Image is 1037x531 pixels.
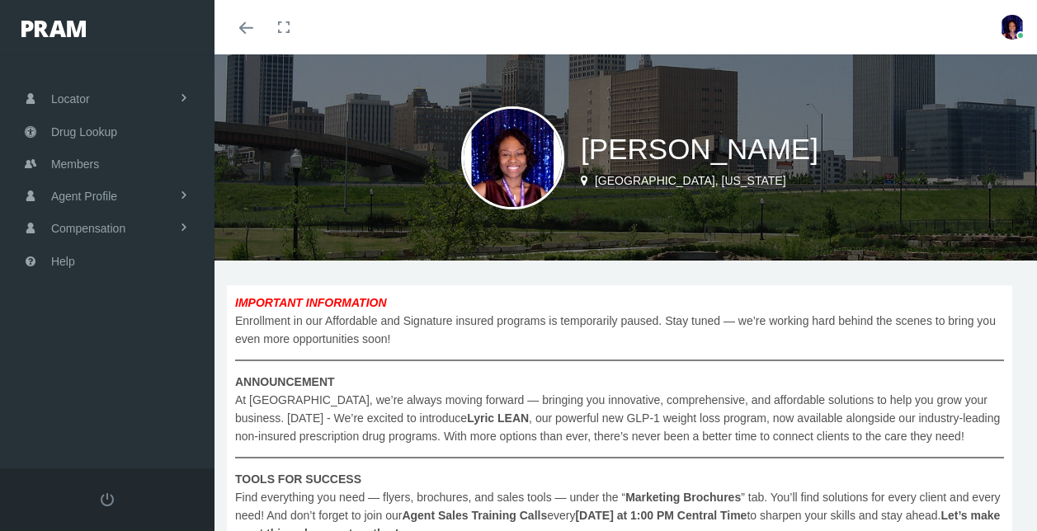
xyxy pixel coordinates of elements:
span: Members [51,148,99,180]
b: IMPORTANT INFORMATION [235,296,387,309]
span: [PERSON_NAME] [581,133,818,165]
span: Drug Lookup [51,116,117,148]
img: PRAM_20_x_78.png [21,21,86,37]
b: ANNOUNCEMENT [235,375,335,388]
img: S_Profile_Picture_1478.jpeg [1000,15,1025,40]
img: S_Profile_Picture_1478.jpeg [461,106,564,209]
b: TOOLS FOR SUCCESS [235,472,361,486]
span: Help [51,246,75,277]
b: [DATE] at 1:00 PM Central Time [575,509,747,522]
span: [GEOGRAPHIC_DATA], [US_STATE] [595,174,786,187]
b: Agent Sales Training Calls [402,509,547,522]
b: Marketing Brochures [625,491,741,504]
span: Agent Profile [51,181,117,212]
span: Compensation [51,213,125,244]
b: Lyric LEAN [467,411,529,425]
span: Locator [51,83,90,115]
